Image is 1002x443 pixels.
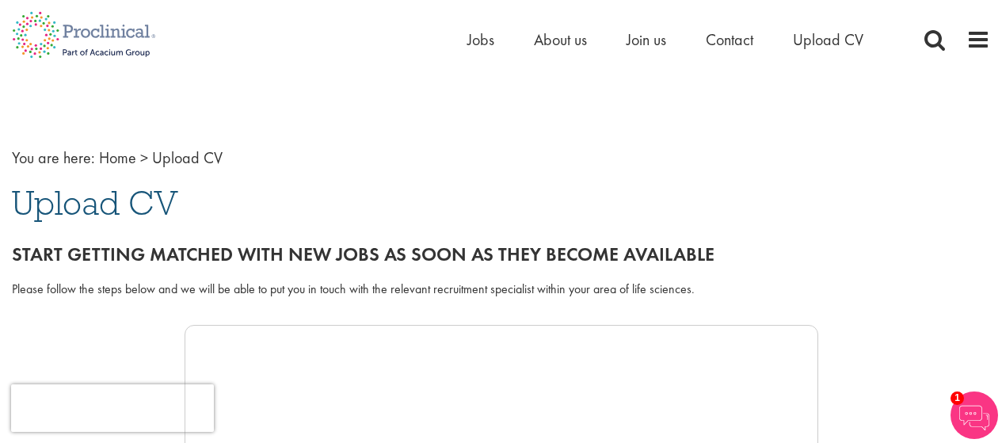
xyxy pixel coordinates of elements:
[951,391,964,405] span: 1
[12,181,178,224] span: Upload CV
[793,29,863,50] a: Upload CV
[140,147,148,168] span: >
[11,384,214,432] iframe: reCAPTCHA
[12,244,990,265] h2: Start getting matched with new jobs as soon as they become available
[467,29,494,50] a: Jobs
[706,29,753,50] a: Contact
[534,29,587,50] a: About us
[627,29,666,50] a: Join us
[99,147,136,168] a: breadcrumb link
[152,147,223,168] span: Upload CV
[12,281,990,299] div: Please follow the steps below and we will be able to put you in touch with the relevant recruitme...
[12,147,95,168] span: You are here:
[951,391,998,439] img: Chatbot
